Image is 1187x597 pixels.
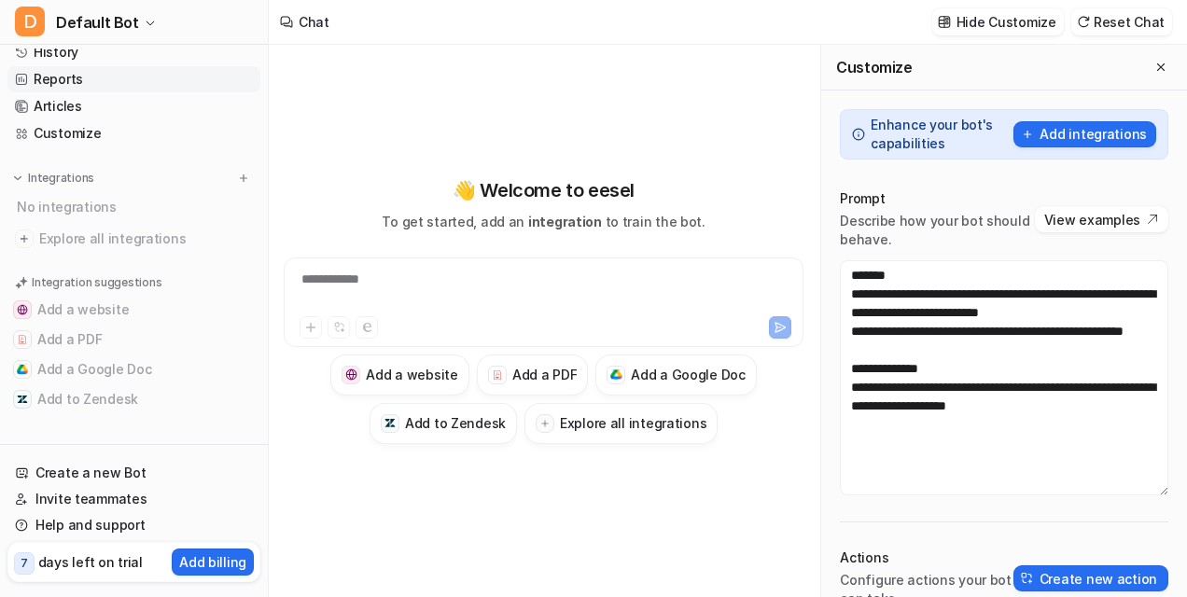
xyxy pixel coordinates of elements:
button: Reset Chat [1071,8,1172,35]
button: Add a Google DocAdd a Google Doc [595,354,757,396]
img: Add to Zendesk [384,417,397,429]
button: Add to ZendeskAdd to Zendesk [370,403,517,444]
button: Add a websiteAdd a website [330,354,468,396]
img: Add a Google Doc [610,369,622,381]
p: 7 [21,555,28,572]
button: Hide Customize [932,8,1064,35]
button: Add a PDFAdd a PDF [477,354,588,396]
a: History [7,39,260,65]
button: Add a PDFAdd a PDF [7,325,260,354]
p: Describe how your bot should behave. [840,212,1034,249]
button: Add a Google DocAdd a Google Doc [7,354,260,384]
p: Hide Customize [957,12,1056,32]
img: explore all integrations [15,229,34,248]
button: Add a websiteAdd a website [7,295,260,325]
h3: Add a PDF [512,365,577,384]
img: Add a Google Doc [17,364,28,375]
div: Chat [299,12,329,32]
h3: Explore all integrations [560,413,706,433]
p: days left on trial [38,552,143,572]
button: View examples [1035,206,1168,232]
p: Integration suggestions [32,274,161,291]
p: Prompt [840,189,1034,208]
p: To get started, add an to train the bot. [382,212,705,231]
span: Explore all integrations [39,224,253,254]
p: Enhance your bot's capabilities [871,116,1008,153]
h3: Add to Zendesk [405,413,506,433]
button: Add integrations [1013,121,1156,147]
a: Help and support [7,512,260,538]
h3: Add a website [366,365,457,384]
img: menu_add.svg [237,172,250,185]
a: Invite teammates [7,486,260,512]
a: Customize [7,120,260,146]
a: Create a new Bot [7,460,260,486]
div: No integrations [11,191,260,222]
span: Default Bot [56,9,139,35]
button: Close flyout [1150,56,1172,78]
button: Create new action [1013,565,1168,591]
h3: Add a Google Doc [631,365,746,384]
button: Integrations [7,169,100,187]
img: customize [938,15,951,29]
img: Add a website [17,304,28,315]
p: 👋 Welcome to eesel [453,176,635,204]
img: Add a PDF [492,369,504,381]
img: Add to Zendesk [17,394,28,405]
img: expand menu [11,172,24,185]
a: Reports [7,66,260,92]
a: Explore all integrations [7,226,260,252]
span: D [15,7,45,36]
h2: Customize [836,58,912,76]
span: integration [528,214,602,229]
p: Integrations [28,171,94,186]
p: Actions [840,548,1013,567]
img: Add a PDF [17,334,28,345]
img: reset [1077,15,1090,29]
img: create-action-icon.svg [1021,572,1034,585]
a: Articles [7,93,260,119]
img: Add a website [345,368,357,381]
button: Add to ZendeskAdd to Zendesk [7,384,260,414]
p: Add billing [179,552,246,572]
button: Explore all integrations [524,403,718,444]
button: Add billing [172,548,254,576]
